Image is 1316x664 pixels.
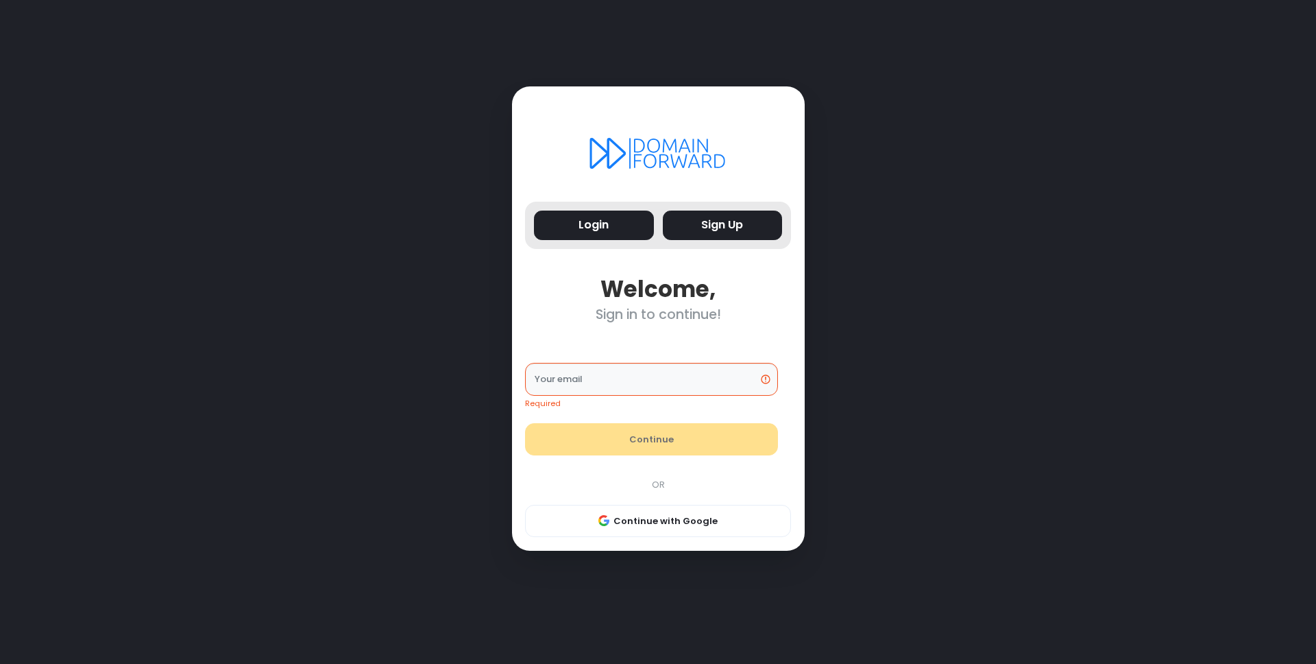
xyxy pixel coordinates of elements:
button: Continue with Google [525,505,791,538]
div: Welcome, [525,276,791,303]
button: Login [534,211,654,240]
div: Sign in to continue! [525,307,791,322]
div: OR [518,478,798,492]
button: Sign Up [663,211,783,240]
div: Required [525,398,778,410]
